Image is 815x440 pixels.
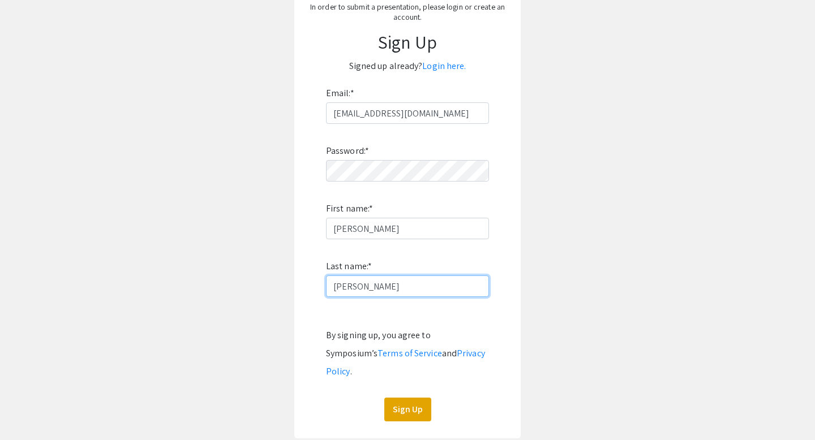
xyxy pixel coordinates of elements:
[384,398,431,421] button: Sign Up
[378,347,442,359] a: Terms of Service
[326,142,369,160] label: Password:
[422,60,466,72] a: Login here.
[326,326,489,381] div: By signing up, you agree to Symposium’s and .
[326,84,354,102] label: Email:
[326,347,485,377] a: Privacy Policy
[306,2,509,22] p: In order to submit a presentation, please login or create an account.
[306,31,509,53] h1: Sign Up
[326,200,373,218] label: First name:
[326,257,372,275] label: Last name:
[8,389,48,432] iframe: Chat
[306,57,509,75] p: Signed up already?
